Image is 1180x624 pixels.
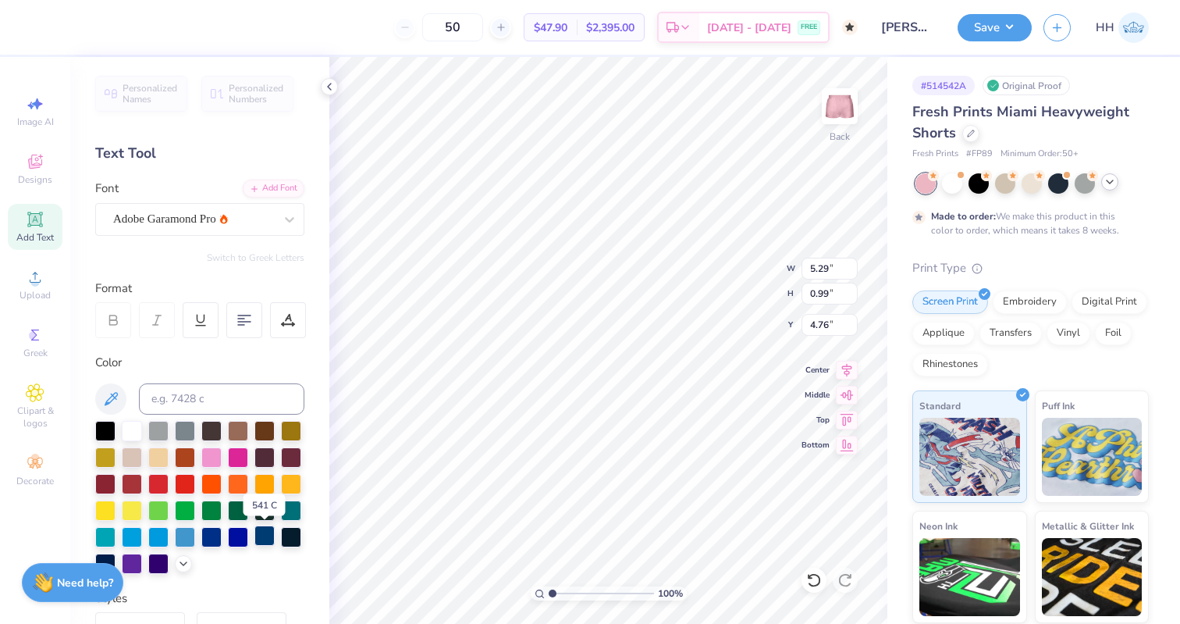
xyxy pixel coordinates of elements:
img: Back [824,91,855,122]
span: 100 % [658,587,683,601]
div: Screen Print [912,291,988,314]
span: FREE [801,22,817,33]
strong: Made to order: [931,210,996,223]
div: Back [830,130,850,144]
div: We make this product in this color to order, which means it takes 8 weeks. [931,209,1123,237]
div: Transfers [979,322,1042,345]
div: Format [95,280,306,298]
span: $47.90 [534,20,567,36]
div: Applique [912,322,975,345]
span: Fresh Prints Miami Heavyweight Shorts [912,102,1129,142]
label: Font [95,180,119,198]
div: Vinyl [1047,322,1090,345]
div: Add Font [243,180,304,198]
strong: Need help? [57,576,113,590]
div: Embroidery [993,291,1067,314]
span: Fresh Prints [912,148,958,161]
img: Standard [919,418,1020,496]
span: Middle [801,390,830,401]
div: Print Type [912,259,1149,277]
span: Clipart & logos [8,405,62,430]
div: Rhinestones [912,353,988,376]
a: HH [1096,12,1149,43]
input: Untitled Design [869,12,946,43]
input: – – [422,13,483,41]
span: Image AI [17,116,54,128]
span: HH [1096,19,1114,37]
button: Save [958,14,1032,41]
span: Top [801,415,830,426]
span: Minimum Order: 50 + [1001,148,1079,161]
span: Personalized Numbers [229,83,284,105]
span: $2,395.00 [586,20,634,36]
div: Text Tool [95,143,304,164]
span: [DATE] - [DATE] [707,20,791,36]
div: Digital Print [1072,291,1147,314]
input: e.g. 7428 c [139,383,304,415]
img: Metallic & Glitter Ink [1042,538,1143,616]
span: Greek [23,347,48,359]
img: Neon Ink [919,538,1020,616]
span: Standard [919,398,961,414]
span: Puff Ink [1042,398,1075,414]
span: Designs [18,173,52,186]
span: # FP89 [966,148,993,161]
span: Center [801,365,830,376]
span: Metallic & Glitter Ink [1042,518,1134,534]
div: Foil [1095,322,1132,345]
div: 541 C [243,494,286,516]
img: Holland Hannon [1118,12,1149,43]
img: Puff Ink [1042,418,1143,496]
span: Decorate [16,475,54,487]
span: Upload [20,289,51,301]
span: Neon Ink [919,518,958,534]
span: Bottom [801,440,830,451]
button: Switch to Greek Letters [207,251,304,264]
div: Styles [95,590,304,608]
div: Original Proof [983,76,1070,95]
span: Personalized Names [123,83,178,105]
div: Color [95,354,304,372]
span: Add Text [16,231,54,244]
div: # 514542A [912,76,975,95]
